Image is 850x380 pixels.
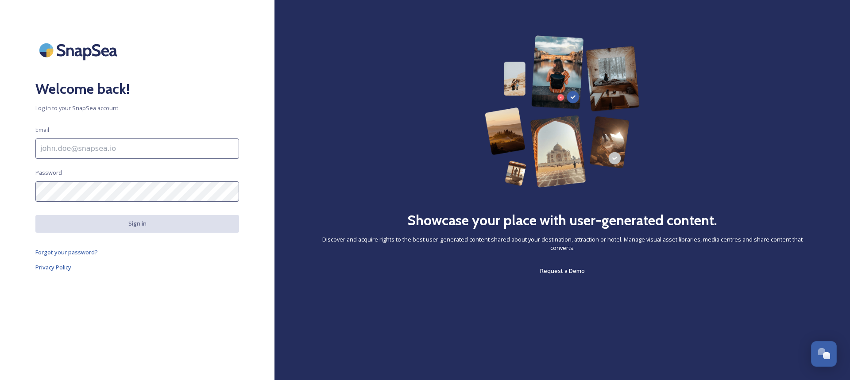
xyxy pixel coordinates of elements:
[811,341,837,367] button: Open Chat
[407,210,717,231] h2: Showcase your place with user-generated content.
[35,104,239,112] span: Log in to your SnapSea account
[310,235,815,252] span: Discover and acquire rights to the best user-generated content shared about your destination, att...
[35,262,239,273] a: Privacy Policy
[35,263,71,271] span: Privacy Policy
[485,35,640,188] img: 63b42ca75bacad526042e722_Group%20154-p-800.png
[35,78,239,100] h2: Welcome back!
[35,138,239,159] input: john.doe@snapsea.io
[35,215,239,232] button: Sign in
[35,169,62,177] span: Password
[35,35,124,65] img: SnapSea Logo
[35,126,49,134] span: Email
[540,267,585,275] span: Request a Demo
[540,265,585,276] a: Request a Demo
[35,247,239,257] a: Forgot your password?
[35,248,98,256] span: Forgot your password?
